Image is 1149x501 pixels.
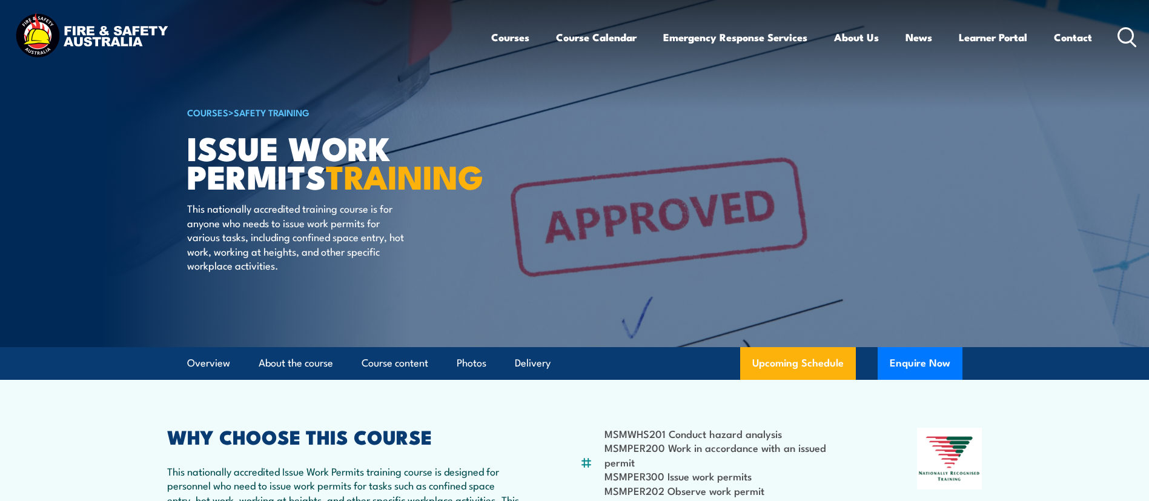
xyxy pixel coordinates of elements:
a: Photos [457,347,486,379]
li: MSMPER202 Observe work permit [604,483,858,497]
a: Course Calendar [556,21,637,53]
a: COURSES [187,105,228,119]
a: Courses [491,21,529,53]
button: Enquire Now [878,347,962,380]
a: Safety Training [234,105,310,119]
li: MSMPER200 Work in accordance with an issued permit [604,440,858,469]
a: News [906,21,932,53]
a: Delivery [515,347,551,379]
h6: > [187,105,486,119]
h2: WHY CHOOSE THIS COURSE [167,428,521,445]
li: MSMWHS201 Conduct hazard analysis [604,426,858,440]
h1: Issue Work Permits [187,133,486,190]
img: Nationally Recognised Training logo. [917,428,982,489]
a: About the course [259,347,333,379]
li: MSMPER300 Issue work permits [604,469,858,483]
a: Course content [362,347,428,379]
p: This nationally accredited training course is for anyone who needs to issue work permits for vari... [187,201,408,272]
a: Overview [187,347,230,379]
a: Emergency Response Services [663,21,807,53]
strong: TRAINING [326,150,483,201]
a: Learner Portal [959,21,1027,53]
a: Upcoming Schedule [740,347,856,380]
a: Contact [1054,21,1092,53]
a: About Us [834,21,879,53]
